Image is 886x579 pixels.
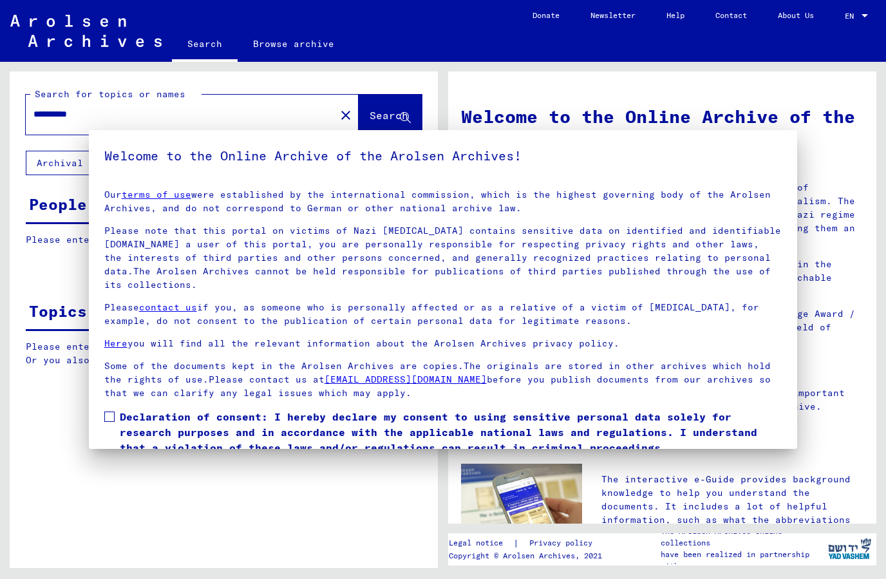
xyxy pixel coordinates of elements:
a: [EMAIL_ADDRESS][DOMAIN_NAME] [325,374,487,385]
p: Some of the documents kept in the Arolsen Archives are copies.The originals are stored in other a... [104,359,782,400]
h5: Welcome to the Online Archive of the Arolsen Archives! [104,146,782,166]
a: Here [104,337,127,349]
p: Please if you, as someone who is personally affected or as a relative of a victim of [MEDICAL_DAT... [104,301,782,328]
a: terms of use [122,189,191,200]
p: you will find all the relevant information about the Arolsen Archives privacy policy. [104,337,782,350]
span: Declaration of consent: I hereby declare my consent to using sensitive personal data solely for r... [120,409,782,455]
a: contact us [139,301,197,313]
p: Please note that this portal on victims of Nazi [MEDICAL_DATA] contains sensitive data on identif... [104,224,782,292]
p: Our were established by the international commission, which is the highest governing body of the ... [104,188,782,215]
